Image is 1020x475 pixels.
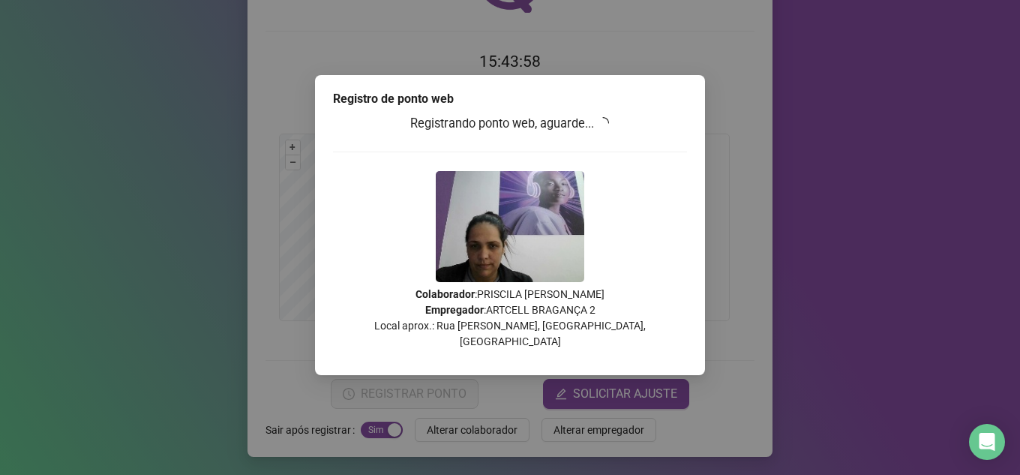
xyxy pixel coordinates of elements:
[436,171,584,282] img: 2Q==
[969,424,1005,460] div: Open Intercom Messenger
[415,288,475,300] strong: Colaborador
[333,114,687,134] h3: Registrando ponto web, aguarde...
[597,117,609,129] span: loading
[425,304,484,316] strong: Empregador
[333,90,687,108] div: Registro de ponto web
[333,287,687,350] p: : PRISCILA [PERSON_NAME] : ARTCELL BRAGANÇA 2 Local aprox.: Rua [PERSON_NAME], [GEOGRAPHIC_DATA],...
